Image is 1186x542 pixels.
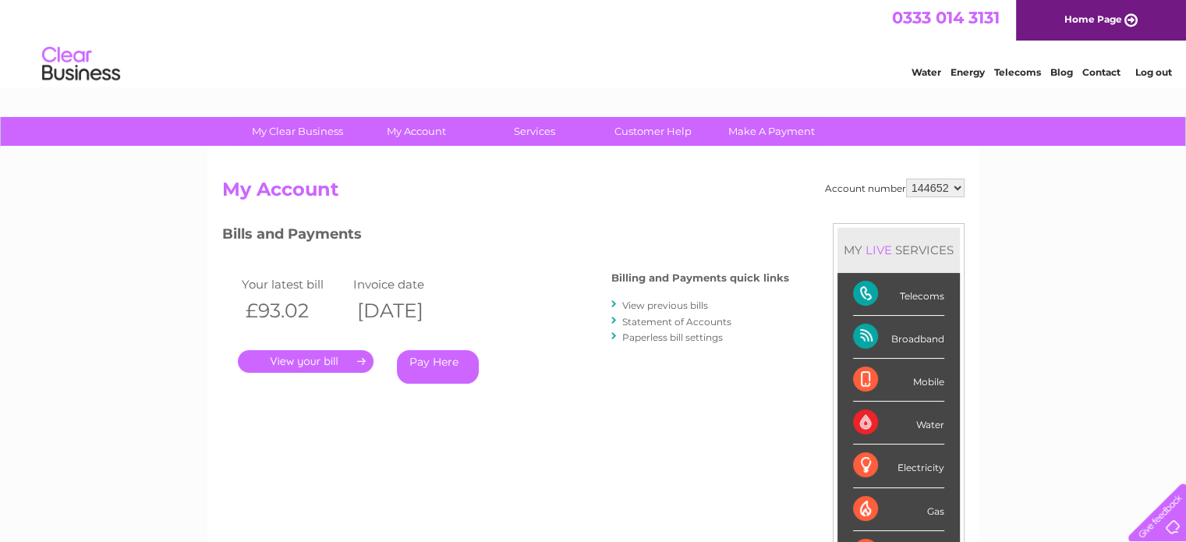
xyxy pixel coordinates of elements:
div: Water [853,402,944,445]
div: Telecoms [853,273,944,316]
a: Customer Help [589,117,717,146]
a: 0333 014 3131 [892,8,1000,27]
a: Statement of Accounts [622,316,731,328]
a: Contact [1082,66,1121,78]
a: Water [912,66,941,78]
img: logo.png [41,41,121,88]
div: LIVE [862,243,895,257]
a: My Account [352,117,480,146]
th: [DATE] [349,295,462,327]
td: Invoice date [349,274,462,295]
a: My Clear Business [233,117,362,146]
a: Services [470,117,599,146]
a: Log out [1135,66,1171,78]
div: MY SERVICES [837,228,960,272]
div: Account number [825,179,965,197]
a: Pay Here [397,350,479,384]
div: Mobile [853,359,944,402]
th: £93.02 [238,295,350,327]
a: Energy [951,66,985,78]
div: Gas [853,488,944,531]
a: View previous bills [622,299,708,311]
a: . [238,350,374,373]
h3: Bills and Payments [222,223,789,250]
a: Telecoms [994,66,1041,78]
h4: Billing and Payments quick links [611,272,789,284]
a: Make A Payment [707,117,836,146]
a: Blog [1050,66,1073,78]
div: Electricity [853,445,944,487]
div: Broadband [853,316,944,359]
div: Clear Business is a trading name of Verastar Limited (registered in [GEOGRAPHIC_DATA] No. 3667643... [225,9,962,76]
h2: My Account [222,179,965,208]
td: Your latest bill [238,274,350,295]
a: Paperless bill settings [622,331,723,343]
